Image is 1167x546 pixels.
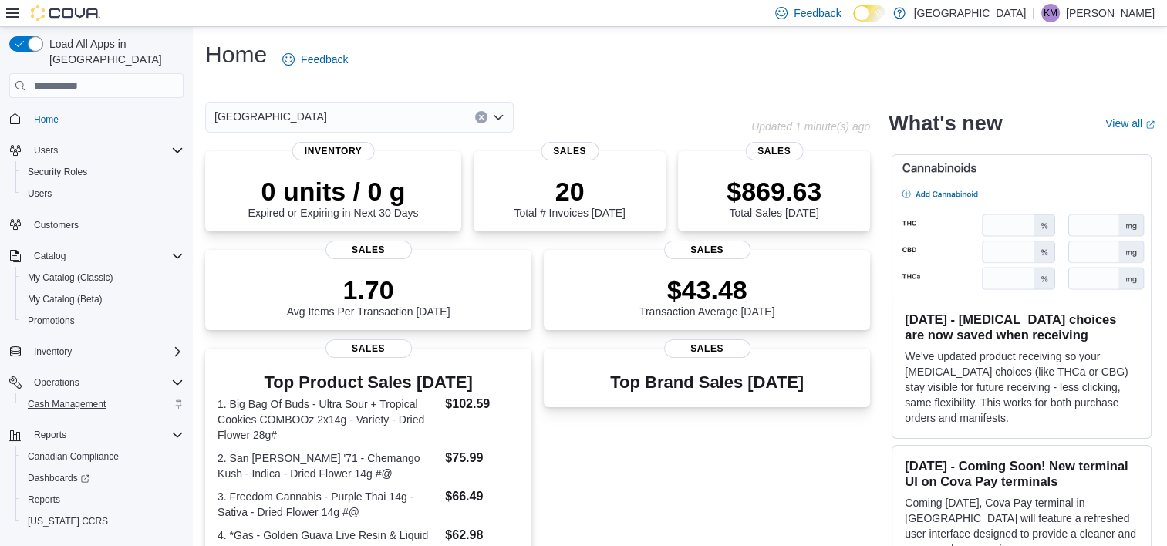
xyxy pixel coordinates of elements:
[287,275,450,318] div: Avg Items Per Transaction [DATE]
[514,176,625,207] p: 20
[22,312,184,330] span: Promotions
[22,163,184,181] span: Security Roles
[218,489,439,520] dt: 3. Freedom Cannabis - Purple Thai 14g - Sativa - Dried Flower 14g #@
[905,312,1138,342] h3: [DATE] - [MEDICAL_DATA] choices are now saved when receiving
[15,467,190,489] a: Dashboards
[22,512,184,531] span: Washington CCRS
[745,142,803,160] span: Sales
[639,275,775,318] div: Transaction Average [DATE]
[751,120,870,133] p: Updated 1 minute(s) ago
[218,450,439,481] dt: 2. San [PERSON_NAME] '71 - Chemango Kush - Indica - Dried Flower 14g #@
[28,166,87,178] span: Security Roles
[248,176,419,207] p: 0 units / 0 g
[22,290,184,308] span: My Catalog (Beta)
[28,342,184,361] span: Inventory
[22,469,184,487] span: Dashboards
[22,395,184,413] span: Cash Management
[727,176,821,207] p: $869.63
[664,339,750,358] span: Sales
[43,36,184,67] span: Load All Apps in [GEOGRAPHIC_DATA]
[15,161,190,183] button: Security Roles
[28,247,184,265] span: Catalog
[22,490,184,509] span: Reports
[28,494,60,506] span: Reports
[34,219,79,231] span: Customers
[3,214,190,236] button: Customers
[445,395,519,413] dd: $102.59
[22,184,184,203] span: Users
[325,339,412,358] span: Sales
[28,110,65,129] a: Home
[15,489,190,511] button: Reports
[3,372,190,393] button: Operations
[34,144,58,157] span: Users
[31,5,100,21] img: Cova
[3,245,190,267] button: Catalog
[1041,4,1060,22] div: Kevin McLeod
[292,142,375,160] span: Inventory
[22,268,184,287] span: My Catalog (Classic)
[34,113,59,126] span: Home
[445,487,519,506] dd: $66.49
[15,183,190,204] button: Users
[541,142,599,160] span: Sales
[248,176,419,219] div: Expired or Expiring in Next 30 Days
[28,472,89,484] span: Dashboards
[28,293,103,305] span: My Catalog (Beta)
[28,515,108,527] span: [US_STATE] CCRS
[639,275,775,305] p: $43.48
[22,469,96,487] a: Dashboards
[15,288,190,310] button: My Catalog (Beta)
[1044,4,1057,22] span: KM
[28,141,184,160] span: Users
[22,512,114,531] a: [US_STATE] CCRS
[905,349,1138,426] p: We've updated product receiving so your [MEDICAL_DATA] choices (like THCa or CBG) stay visible fo...
[28,315,75,327] span: Promotions
[28,450,119,463] span: Canadian Compliance
[28,342,78,361] button: Inventory
[28,109,184,128] span: Home
[15,310,190,332] button: Promotions
[22,290,109,308] a: My Catalog (Beta)
[287,275,450,305] p: 1.70
[28,373,184,392] span: Operations
[1032,4,1035,22] p: |
[28,271,113,284] span: My Catalog (Classic)
[28,426,73,444] button: Reports
[1145,120,1155,130] svg: External link
[794,5,841,21] span: Feedback
[727,176,821,219] div: Total Sales [DATE]
[22,490,66,509] a: Reports
[214,107,327,126] span: [GEOGRAPHIC_DATA]
[15,393,190,415] button: Cash Management
[22,268,120,287] a: My Catalog (Classic)
[34,376,79,389] span: Operations
[28,373,86,392] button: Operations
[22,184,58,203] a: Users
[22,447,125,466] a: Canadian Compliance
[276,44,354,75] a: Feedback
[853,5,885,22] input: Dark Mode
[3,424,190,446] button: Reports
[445,449,519,467] dd: $75.99
[325,241,412,259] span: Sales
[34,345,72,358] span: Inventory
[905,458,1138,489] h3: [DATE] - Coming Soon! New terminal UI on Cova Pay terminals
[3,140,190,161] button: Users
[28,215,184,234] span: Customers
[28,398,106,410] span: Cash Management
[15,511,190,532] button: [US_STATE] CCRS
[301,52,348,67] span: Feedback
[218,373,519,392] h3: Top Product Sales [DATE]
[218,396,439,443] dt: 1. Big Bag Of Buds - Ultra Sour + Tropical Cookies COMBOOz 2x14g - Variety - Dried Flower 28g#
[889,111,1002,136] h2: What's new
[28,426,184,444] span: Reports
[34,250,66,262] span: Catalog
[3,107,190,130] button: Home
[1066,4,1155,22] p: [PERSON_NAME]
[34,429,66,441] span: Reports
[22,312,81,330] a: Promotions
[28,187,52,200] span: Users
[445,526,519,544] dd: $62.98
[610,373,804,392] h3: Top Brand Sales [DATE]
